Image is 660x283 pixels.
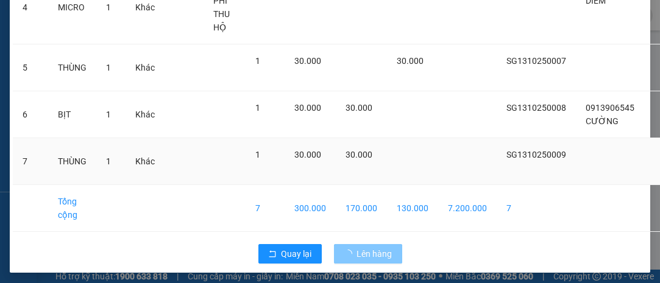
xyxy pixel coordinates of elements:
[438,185,497,232] td: 7.200.000
[106,110,111,119] span: 1
[346,150,372,159] span: 30.000
[506,103,566,113] span: SG1310250008
[497,185,576,232] td: 7
[10,86,221,101] div: Tên hàng: THÙNG ( : 1 )
[48,138,96,185] td: THÙNG
[116,25,221,40] div: TUẤN
[357,247,392,260] span: Lên hàng
[13,91,48,138] td: 6
[268,250,277,259] span: rollback
[334,244,402,264] button: Lên hàng
[126,91,165,138] td: Khác
[48,91,96,138] td: BỊT
[129,85,145,102] span: SL
[116,40,221,57] div: 0946465183
[9,65,28,78] span: CR :
[282,247,312,260] span: Quay lại
[258,244,322,264] button: rollbackQuay lại
[294,56,321,66] span: 30.000
[246,185,285,232] td: 7
[13,138,48,185] td: 7
[346,103,372,113] span: 30.000
[10,12,29,24] span: Gửi:
[106,156,111,166] span: 1
[387,185,438,232] td: 130.000
[506,150,566,159] span: SG1310250009
[116,12,146,24] span: Nhận:
[48,185,96,232] td: Tổng cộng
[106,63,111,72] span: 1
[126,138,165,185] td: Khác
[13,44,48,91] td: 5
[344,250,357,258] span: loading
[126,44,165,91] td: Khác
[10,10,108,25] div: Sài Gòn
[255,103,260,113] span: 1
[9,64,110,79] div: 30.000
[48,44,96,91] td: THÙNG
[397,56,424,66] span: 30.000
[294,150,321,159] span: 30.000
[294,103,321,113] span: 30.000
[336,185,387,232] td: 170.000
[255,150,260,159] span: 1
[586,103,634,113] span: 0913906545
[255,56,260,66] span: 1
[116,10,221,25] div: Chợ Lách
[106,2,111,12] span: 1
[506,56,566,66] span: SG1310250007
[586,116,619,126] span: CƯỜNG
[285,185,336,232] td: 300.000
